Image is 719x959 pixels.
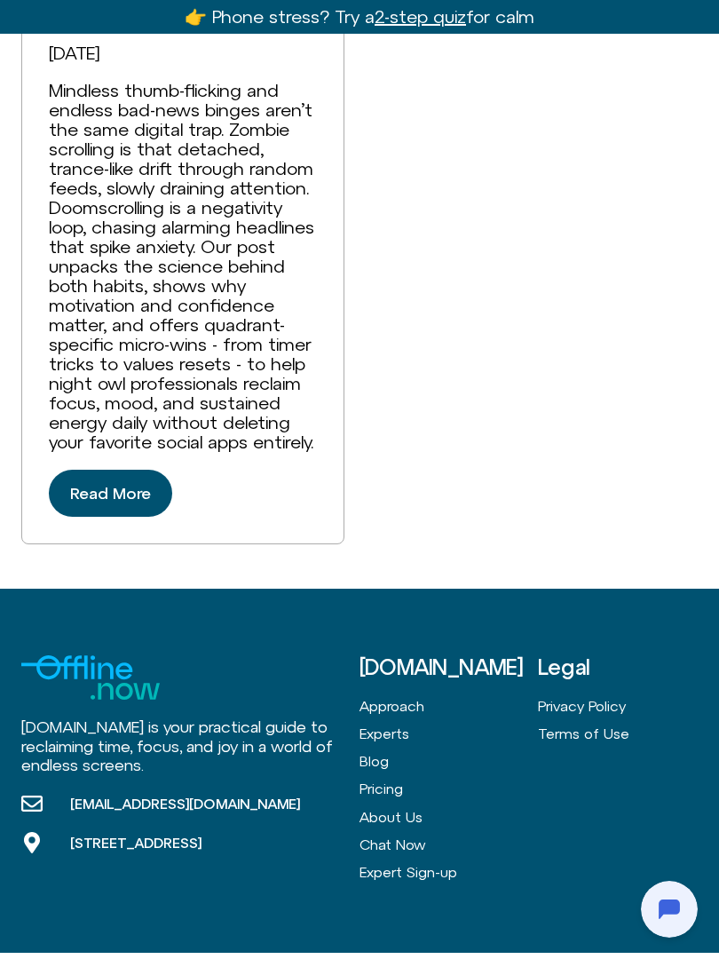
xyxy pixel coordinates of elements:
a: About Us [359,804,520,831]
a: Read more about Zombie Scrolling vs. Doomscrolling: Know the Terms [49,470,172,517]
a: Chat Now [359,831,520,859]
a: Terms of Use [538,720,699,748]
a: 👉 Phone stress? Try a2-step quizfor calm [185,6,534,27]
iframe: Botpress [641,881,698,938]
a: [DATE] [49,44,100,63]
h3: [DOMAIN_NAME] [359,655,520,678]
nav: Menu [538,693,699,748]
a: Experts [359,720,520,748]
a: Approach [359,693,520,720]
a: [STREET_ADDRESS] [21,832,300,853]
span: Read More [70,480,151,506]
nav: Menu [359,693,520,886]
u: 2-step quiz [375,6,466,27]
span: [EMAIL_ADDRESS][DOMAIN_NAME] [66,795,300,813]
span: [STREET_ADDRESS] [66,834,201,852]
span: [DOMAIN_NAME] is your practical guide to reclaiming time, focus, and joy in a world of endless sc... [21,717,333,774]
a: Expert Sign-up [359,859,520,886]
a: Privacy Policy [538,693,699,720]
h3: Legal [538,655,699,678]
a: [EMAIL_ADDRESS][DOMAIN_NAME] [21,793,300,814]
time: [DATE] [49,43,100,63]
a: Pricing [359,775,520,803]
a: Blog [359,748,520,775]
div: Mindless thumb-flicking and endless bad-news binges aren’t the same digital trap. Zombie scrollin... [49,81,317,452]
